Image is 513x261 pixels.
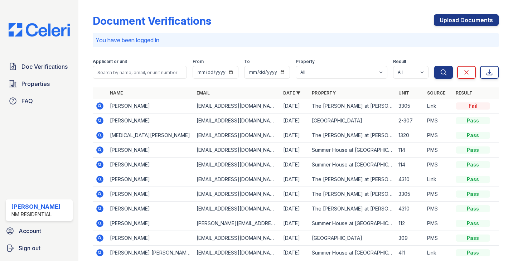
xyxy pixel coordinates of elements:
td: [EMAIL_ADDRESS][DOMAIN_NAME] [194,128,280,143]
td: [DATE] [280,187,309,202]
td: [EMAIL_ADDRESS][DOMAIN_NAME] [194,231,280,246]
label: To [244,59,250,64]
td: [EMAIL_ADDRESS][DOMAIN_NAME] [194,202,280,216]
div: Pass [456,176,490,183]
td: [DATE] [280,128,309,143]
span: FAQ [21,97,33,105]
div: [PERSON_NAME] [11,202,61,211]
td: Link [424,172,453,187]
td: [DATE] [280,143,309,158]
td: [EMAIL_ADDRESS][DOMAIN_NAME] [194,246,280,260]
div: Pass [456,161,490,168]
td: PMS [424,143,453,158]
td: 114 [396,143,424,158]
td: 112 [396,216,424,231]
td: [EMAIL_ADDRESS][DOMAIN_NAME] [194,158,280,172]
td: [PERSON_NAME] [107,231,194,246]
td: PMS [424,187,453,202]
a: Source [427,90,445,96]
div: Pass [456,117,490,124]
td: 3305 [396,187,424,202]
span: Sign out [19,244,40,252]
td: [PERSON_NAME] [107,216,194,231]
a: Unit [398,90,409,96]
td: 1320 [396,128,424,143]
td: [DATE] [280,231,309,246]
td: [DATE] [280,246,309,260]
td: [PERSON_NAME] [107,187,194,202]
td: [PERSON_NAME] [107,172,194,187]
input: Search by name, email, or unit number [93,66,187,79]
a: Upload Documents [434,14,499,26]
td: PMS [424,231,453,246]
td: [PERSON_NAME] [107,99,194,113]
td: PMS [424,128,453,143]
div: Pass [456,220,490,227]
td: 114 [396,158,424,172]
a: Account [3,224,76,238]
td: 4310 [396,202,424,216]
a: Result [456,90,473,96]
td: Summer House at [GEOGRAPHIC_DATA] [309,158,396,172]
td: [EMAIL_ADDRESS][DOMAIN_NAME] [194,113,280,128]
span: Doc Verifications [21,62,68,71]
td: [DATE] [280,99,309,113]
a: Date ▼ [283,90,300,96]
td: [EMAIL_ADDRESS][DOMAIN_NAME] [194,99,280,113]
label: Property [296,59,315,64]
td: Summer House at [GEOGRAPHIC_DATA] [309,143,396,158]
a: Property [312,90,336,96]
label: From [193,59,204,64]
label: Result [393,59,406,64]
p: You have been logged in [96,36,496,44]
a: FAQ [6,94,73,108]
img: CE_Logo_Blue-a8612792a0a2168367f1c8372b55b34899dd931a85d93a1a3d3e32e68fde9ad4.png [3,23,76,37]
div: Pass [456,146,490,154]
td: PMS [424,158,453,172]
td: [DATE] [280,172,309,187]
div: Pass [456,235,490,242]
td: Summer House at [GEOGRAPHIC_DATA] [309,216,396,231]
td: [DATE] [280,202,309,216]
td: 309 [396,231,424,246]
a: Name [110,90,123,96]
td: [PERSON_NAME] [PERSON_NAME] [107,246,194,260]
a: Sign out [3,241,76,255]
td: [PERSON_NAME] [107,113,194,128]
div: NM Residential [11,211,61,218]
td: [DATE] [280,113,309,128]
div: Pass [456,249,490,256]
td: PMS [424,113,453,128]
td: [EMAIL_ADDRESS][DOMAIN_NAME] [194,172,280,187]
a: Doc Verifications [6,59,73,74]
td: The [PERSON_NAME] at [PERSON_NAME][GEOGRAPHIC_DATA] [309,187,396,202]
td: Link [424,99,453,113]
a: Email [197,90,210,96]
td: [DATE] [280,216,309,231]
td: The [PERSON_NAME] at [PERSON_NAME][GEOGRAPHIC_DATA] [309,128,396,143]
td: [DATE] [280,158,309,172]
label: Applicant or unit [93,59,127,64]
div: Pass [456,132,490,139]
td: [EMAIL_ADDRESS][DOMAIN_NAME] [194,187,280,202]
td: [GEOGRAPHIC_DATA] [309,113,396,128]
td: [PERSON_NAME] [107,158,194,172]
td: PMS [424,202,453,216]
div: Pass [456,205,490,212]
div: Pass [456,190,490,198]
td: The [PERSON_NAME] at [PERSON_NAME][GEOGRAPHIC_DATA] [309,202,396,216]
td: The [PERSON_NAME] at [PERSON_NAME][GEOGRAPHIC_DATA] [309,99,396,113]
td: [PERSON_NAME][EMAIL_ADDRESS][DOMAIN_NAME] [194,216,280,231]
td: 3305 [396,99,424,113]
td: The [PERSON_NAME] at [PERSON_NAME][GEOGRAPHIC_DATA] [309,172,396,187]
div: Fail [456,102,490,110]
span: Account [19,227,41,235]
td: [MEDICAL_DATA][PERSON_NAME] [107,128,194,143]
td: 2-307 [396,113,424,128]
span: Properties [21,79,50,88]
td: PMS [424,216,453,231]
td: [PERSON_NAME] [107,143,194,158]
td: [GEOGRAPHIC_DATA] [309,231,396,246]
td: Summer House at [GEOGRAPHIC_DATA] [309,246,396,260]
